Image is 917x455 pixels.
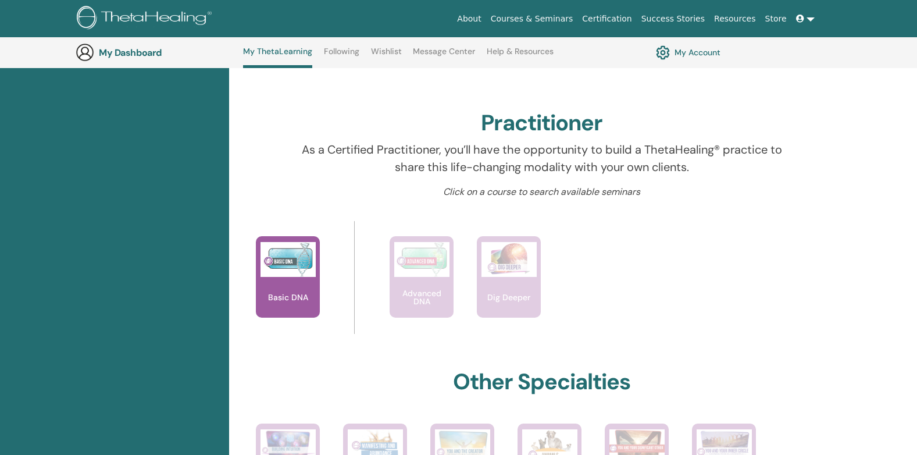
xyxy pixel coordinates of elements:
p: Click on a course to search available seminars [300,185,783,199]
img: cog.svg [656,42,670,62]
p: Dig Deeper [483,293,535,301]
a: Advanced DNA Advanced DNA [390,236,454,341]
p: As a Certified Practitioner, you’ll have the opportunity to build a ThetaHealing® practice to sha... [300,141,783,176]
p: Master [605,44,654,93]
a: Basic DNA Basic DNA [256,236,320,341]
a: Resources [709,8,761,30]
a: Store [761,8,791,30]
p: Practitioner [255,44,304,93]
a: Certification [577,8,636,30]
img: logo.png [77,6,216,32]
a: About [452,8,486,30]
h2: Other Specialties [453,369,630,396]
a: Wishlist [371,47,402,65]
a: Courses & Seminars [486,8,578,30]
p: Advanced DNA [390,289,454,305]
a: Dig Deeper Dig Deeper [477,236,541,341]
p: Basic DNA [263,293,313,301]
p: Certificate of Science [780,44,829,93]
p: Instructor [430,44,479,93]
a: Success Stories [637,8,709,30]
a: Help & Resources [487,47,554,65]
h2: Practitioner [481,110,602,137]
a: My ThetaLearning [243,47,312,68]
h3: My Dashboard [99,47,215,58]
a: My Account [656,42,720,62]
a: Message Center [413,47,475,65]
img: Basic DNA [261,242,316,277]
img: Advanced DNA [394,242,449,277]
a: Following [324,47,359,65]
img: Dig Deeper [481,242,537,277]
img: generic-user-icon.jpg [76,43,94,62]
